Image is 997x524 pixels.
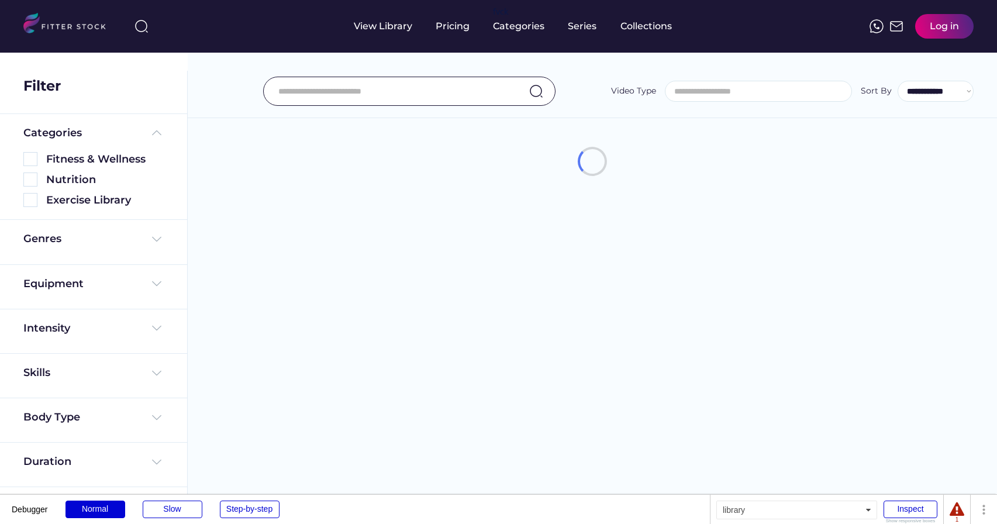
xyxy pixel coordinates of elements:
img: Frame%20%284%29.svg [150,411,164,425]
div: Duration [23,454,71,469]
div: Pricing [436,20,470,33]
div: Series [568,20,597,33]
div: Filter [23,76,61,96]
img: Rectangle%205126.svg [23,173,37,187]
div: Fitness & Wellness [46,152,164,167]
div: Skills [23,366,53,380]
div: Categories [23,126,82,140]
div: Sort By [861,85,892,97]
img: Rectangle%205126.svg [23,152,37,166]
div: Equipment [23,277,84,291]
div: Exercise Library [46,193,164,208]
div: Nutrition [46,173,164,187]
div: Genres [23,232,61,246]
img: Frame%20%284%29.svg [150,455,164,469]
div: Video Type [611,85,656,97]
div: fvck [493,6,508,18]
div: Body Type [23,410,80,425]
img: Frame%20%284%29.svg [150,277,164,291]
div: 1 [950,517,964,523]
img: Frame%20%284%29.svg [150,366,164,380]
img: Frame%20%284%29.svg [150,232,164,246]
img: LOGO.svg [23,13,116,37]
div: Slow [143,501,202,518]
div: Step-by-step [220,501,280,518]
img: Frame%2051.svg [889,19,903,33]
div: Log in [930,20,959,33]
img: meteor-icons_whatsapp%20%281%29.svg [870,19,884,33]
img: Frame%20%285%29.svg [150,126,164,140]
div: Normal [65,501,125,518]
img: search-normal%203.svg [134,19,149,33]
div: Collections [620,20,672,33]
div: Intensity [23,321,70,336]
div: Inspect [884,501,937,518]
div: Show responsive boxes [884,519,937,523]
div: View Library [354,20,412,33]
img: Rectangle%205126.svg [23,193,37,207]
div: Categories [493,20,544,33]
img: search-normal.svg [529,84,543,98]
div: Debugger [12,495,48,513]
img: Frame%20%284%29.svg [150,321,164,335]
div: library [716,501,877,519]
